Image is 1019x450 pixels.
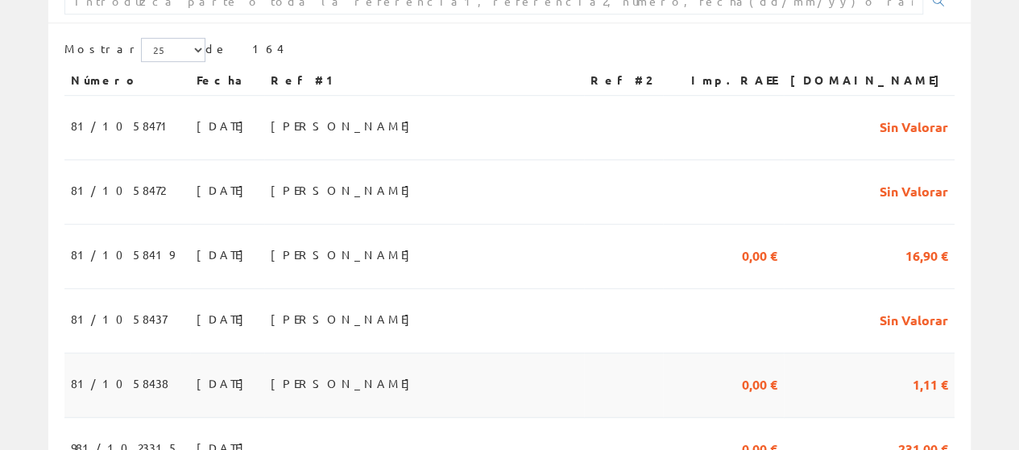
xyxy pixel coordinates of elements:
[663,66,784,95] th: Imp.RAEE
[584,66,663,95] th: Ref #2
[71,305,167,332] span: 81/1058437
[784,66,955,95] th: [DOMAIN_NAME]
[271,305,418,332] span: [PERSON_NAME]
[271,241,418,268] span: [PERSON_NAME]
[905,241,948,268] span: 16,90 €
[742,369,777,397] span: 0,00 €
[880,305,948,332] span: Sin Valorar
[271,369,418,397] span: [PERSON_NAME]
[71,369,168,397] span: 81/1058438
[880,176,948,204] span: Sin Valorar
[141,38,205,62] select: Mostrar
[197,241,252,268] span: [DATE]
[71,112,174,139] span: 81/1058471
[264,66,584,95] th: Ref #1
[271,176,418,204] span: [PERSON_NAME]
[197,112,252,139] span: [DATE]
[913,369,948,397] span: 1,11 €
[71,241,174,268] span: 81/1058419
[64,38,955,66] div: de 164
[197,176,252,204] span: [DATE]
[271,112,418,139] span: [PERSON_NAME]
[64,66,190,95] th: Número
[197,369,252,397] span: [DATE]
[197,305,252,332] span: [DATE]
[190,66,264,95] th: Fecha
[64,38,205,62] label: Mostrar
[71,176,165,204] span: 81/1058472
[880,112,948,139] span: Sin Valorar
[742,241,777,268] span: 0,00 €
